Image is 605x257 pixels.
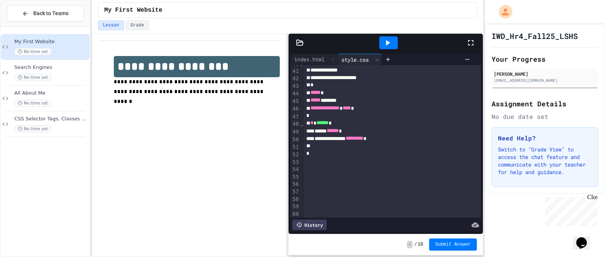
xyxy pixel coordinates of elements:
[290,159,300,166] div: 53
[3,3,52,48] div: Chat with us now!Close
[14,125,51,132] span: No time set
[14,39,88,45] span: My First Website
[290,75,300,83] div: 42
[498,134,592,143] h3: Need Help?
[290,128,300,136] div: 49
[104,6,163,15] span: My First Website
[290,196,300,203] div: 58
[14,74,51,81] span: No time set
[290,188,300,196] div: 57
[14,64,88,71] span: Search Engines
[290,113,300,121] div: 47
[292,220,327,230] div: History
[14,116,88,122] span: CSS Selector Tags, Classes & IDs
[290,203,300,210] div: 59
[290,68,300,75] div: 41
[290,83,300,90] div: 43
[14,90,88,97] span: All About Me
[290,210,300,218] div: 60
[33,9,68,17] span: Back to Teams
[290,98,300,105] div: 45
[290,55,328,63] div: index.html
[573,227,597,249] iframe: chat widget
[338,56,372,64] div: style.css
[290,136,300,143] div: 50
[494,70,596,77] div: [PERSON_NAME]
[7,5,84,22] button: Back to Teams
[290,54,338,65] div: index.html
[290,143,300,151] div: 51
[435,241,471,248] span: Submit Answer
[429,238,477,251] button: Submit Answer
[126,20,149,30] button: Grade
[98,20,124,30] button: Lesson
[290,90,300,98] div: 44
[14,100,51,107] span: No time set
[407,241,413,248] span: -
[542,194,597,226] iframe: chat widget
[491,3,514,20] div: My Account
[494,78,596,83] div: [EMAIL_ADDRESS][DOMAIN_NAME]
[290,105,300,113] div: 46
[492,54,598,64] h2: Your Progress
[290,173,300,181] div: 55
[498,146,592,176] p: Switch to "Grade View" to access the chat feature and communicate with your teacher for help and ...
[290,120,300,128] div: 48
[492,31,578,41] h1: IWD_Hr4_Fall25_LSHS
[14,48,51,55] span: No time set
[492,112,598,121] div: No due date set
[290,181,300,188] div: 56
[300,121,304,127] span: Fold line
[300,61,304,67] span: Fold line
[414,241,417,248] span: /
[492,98,598,109] h2: Assignment Details
[290,166,300,173] div: 54
[290,151,300,159] div: 52
[338,54,382,65] div: style.css
[418,241,423,248] span: 10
